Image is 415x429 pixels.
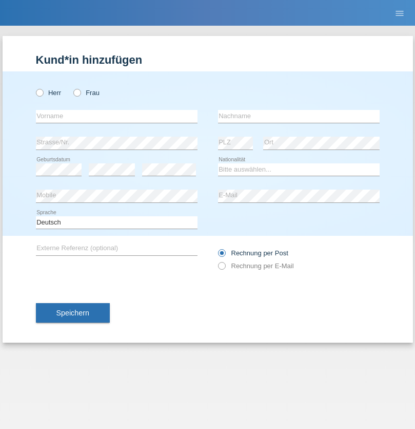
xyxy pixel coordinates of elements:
button: Speichern [36,303,110,323]
label: Frau [73,89,100,97]
label: Rechnung per E-Mail [218,262,294,270]
input: Rechnung per E-Mail [218,262,225,275]
a: menu [389,10,410,16]
input: Rechnung per Post [218,249,225,262]
h1: Kund*in hinzufügen [36,53,380,66]
input: Herr [36,89,43,96]
span: Speichern [56,309,89,317]
input: Frau [73,89,80,96]
i: menu [394,8,405,18]
label: Rechnung per Post [218,249,288,257]
label: Herr [36,89,62,97]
